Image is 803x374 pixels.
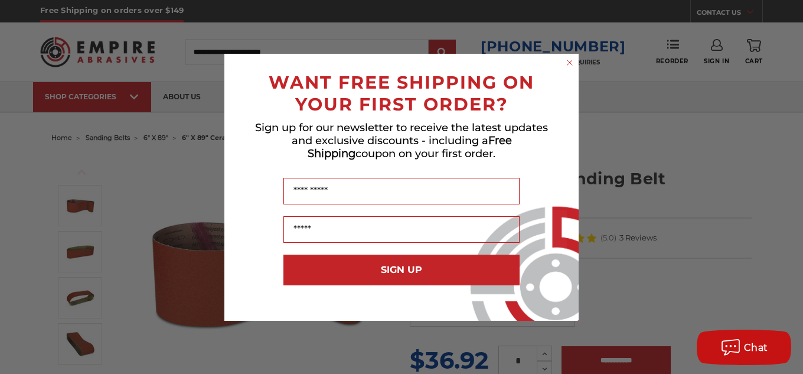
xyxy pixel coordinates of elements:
span: Sign up for our newsletter to receive the latest updates and exclusive discounts - including a co... [255,121,548,160]
button: Close dialog [564,57,576,69]
input: Email [283,216,520,243]
span: Chat [744,342,768,353]
button: Chat [697,330,791,365]
span: Free Shipping [308,134,512,160]
span: WANT FREE SHIPPING ON YOUR FIRST ORDER? [269,71,534,115]
button: SIGN UP [283,255,520,285]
